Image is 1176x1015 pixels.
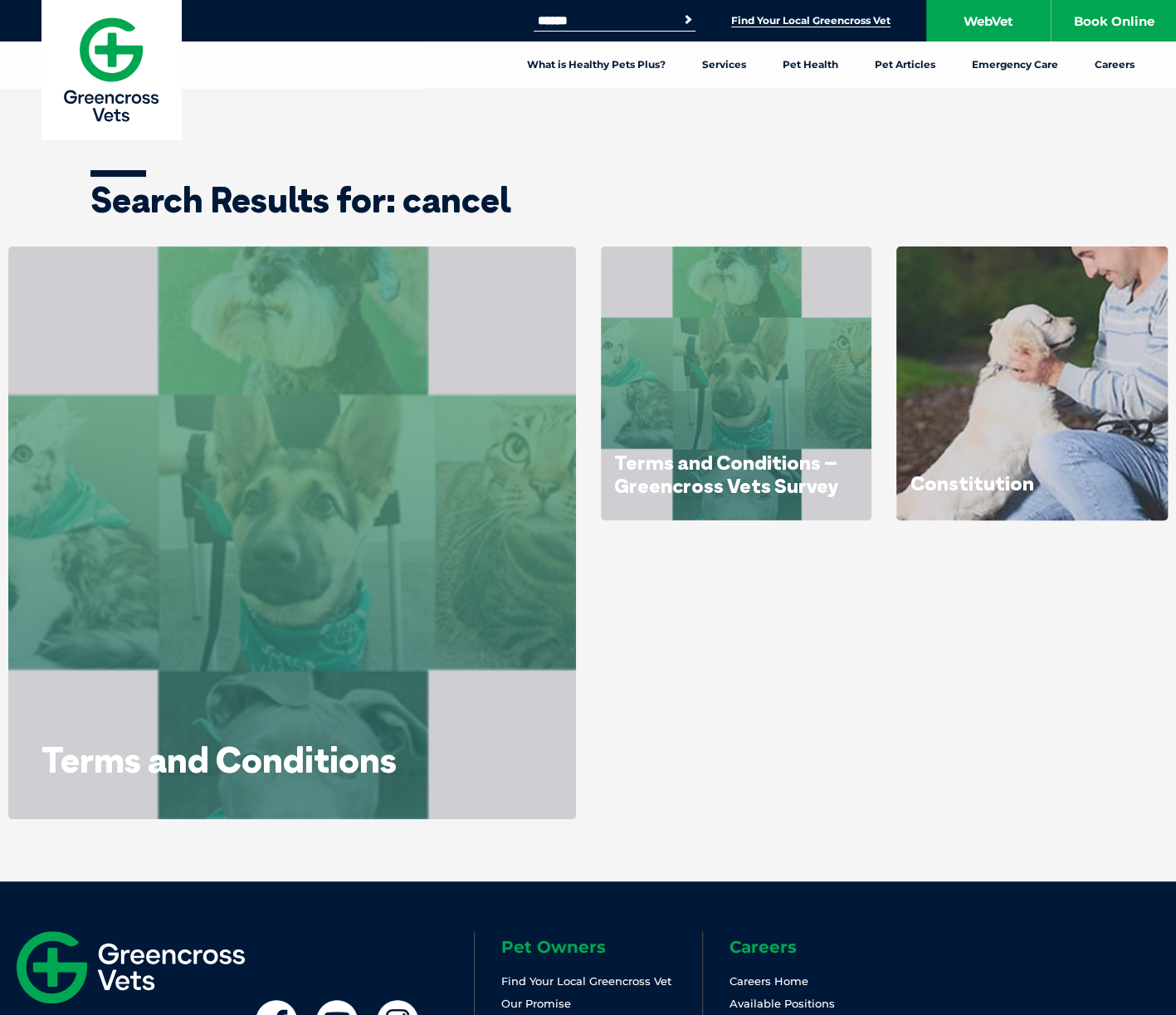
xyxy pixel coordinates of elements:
a: Terms and Conditions [41,738,397,782]
a: Services [684,41,764,88]
a: Constitution [910,471,1033,495]
a: Pet Articles [856,41,954,88]
a: Terms and Conditions – Greencross Vets Survey ‘Win a $200 Petbarn Gift Card’ Competition [614,450,848,544]
a: Careers Home [730,974,808,988]
a: Find Your Local Greencross Vet [731,14,891,27]
a: Pet Health [764,41,856,88]
h6: Careers [730,939,930,955]
a: Find Your Local Greencross Vet [501,974,671,988]
a: Careers [1076,41,1153,88]
h6: Pet Owners [501,939,702,955]
button: Search [680,12,696,28]
a: What is Healthy Pets Plus? [509,41,684,88]
a: Available Positions [730,997,835,1010]
a: Our Promise [501,997,571,1010]
h1: Search Results for: cancel [90,183,1086,217]
a: Emergency Care [954,41,1076,88]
